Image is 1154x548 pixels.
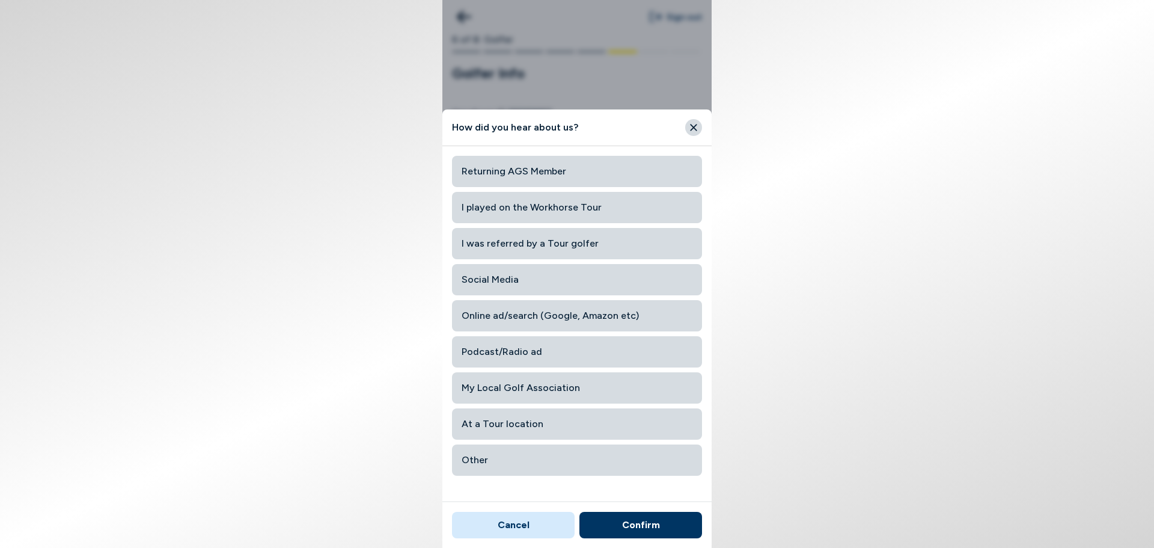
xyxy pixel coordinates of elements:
span: Social Media [462,269,692,291]
button: My Local Golf Association [452,372,702,404]
button: I played on the Workhorse Tour [452,192,702,223]
button: At a Tour location [452,408,702,440]
span: I was referred by a Tour golfer [462,233,692,254]
button: Returning AGS Member [452,156,702,187]
span: At a Tour location [462,413,692,435]
button: Other [452,445,702,476]
span: My Local Golf Association [462,377,692,399]
span: Podcast/Radio ad [462,341,692,363]
span: Online ad/search (Google, Amazon etc) [462,305,692,327]
button: Close [685,119,702,136]
button: Social Media [452,264,702,295]
span: I played on the Workhorse Tour [462,197,692,218]
h4: How did you hear about us? [452,120,652,135]
span: Returning AGS Member [462,161,692,182]
button: Cancel [452,512,575,538]
button: Online ad/search (Google, Amazon etc) [452,300,702,331]
button: Confirm [579,512,702,538]
button: Podcast/Radio ad [452,336,702,368]
button: I was referred by a Tour golfer [452,228,702,259]
span: Other [462,449,692,471]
